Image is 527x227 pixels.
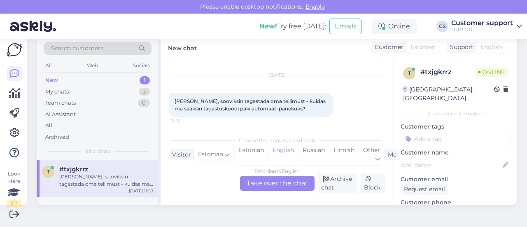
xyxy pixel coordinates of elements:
div: Customer support [451,20,513,26]
div: # txjgkrrz [420,67,475,77]
div: Online [372,19,417,34]
div: CS [436,21,448,32]
div: Team chats [45,99,76,107]
label: New chat [168,42,197,53]
div: Web [85,60,100,71]
span: t [408,70,411,76]
div: Estonian [235,144,268,165]
span: 11:59 [171,118,202,124]
span: Estonian [410,43,436,51]
div: AI Assistant [45,110,76,119]
div: My chats [45,88,69,96]
input: Add a tag [401,133,511,145]
div: Choose the language and reply [169,137,385,144]
div: Try free [DATE]: [259,21,326,31]
span: English [480,43,502,51]
div: Estonian to English [254,168,300,175]
span: #txjgkrrz [59,166,88,173]
img: Askly Logo [7,43,22,56]
button: Emails [329,19,362,34]
div: All [44,60,53,71]
span: Online [475,68,508,77]
div: Archived [45,133,69,141]
div: Take over the chat [240,176,315,191]
span: Enable [303,3,327,10]
span: t [47,168,50,175]
div: New [45,76,58,84]
b: New! [259,22,277,30]
div: Visitor [169,150,191,159]
span: Search customers [51,44,103,53]
span: [PERSON_NAME], sooviksin tagastada oma tellimust - kuidas ma saaksin tagastuskoodi paki automaati... [175,98,327,112]
div: [GEOGRAPHIC_DATA], [GEOGRAPHIC_DATA] [403,85,494,103]
div: All [45,122,52,130]
div: [PERSON_NAME], sooviksin tagastada oma tellimust - kuidas ma saaksin tagastuskoodi paki automaati... [59,173,153,188]
div: Me [385,150,396,159]
div: Archive chat [318,173,358,193]
div: Request email [401,184,448,195]
div: Customer information [401,110,511,117]
div: Finnish [329,144,359,165]
a: Customer supportUUR OÜ [451,20,522,33]
div: Support [447,43,473,51]
p: Customer phone [401,198,511,207]
input: Add name [401,161,501,170]
span: Estonian [198,150,223,159]
div: Russian [298,144,329,165]
div: 0 [138,99,150,107]
div: UUR OÜ [451,26,513,33]
div: Block [361,173,385,193]
div: Socials [131,60,152,71]
p: Customer email [401,175,511,184]
div: [DATE] 11:59 [129,188,153,194]
div: 3 [139,88,150,96]
div: 1 / 3 [7,200,21,207]
div: English [268,144,298,165]
div: 1 [140,76,150,84]
div: [DATE] [169,71,385,79]
span: New chats [84,147,111,155]
p: Customer tags [401,122,511,131]
div: Look Here [7,170,21,207]
p: Customer name [401,148,511,157]
span: Other [363,146,380,154]
div: Customer [371,43,403,51]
